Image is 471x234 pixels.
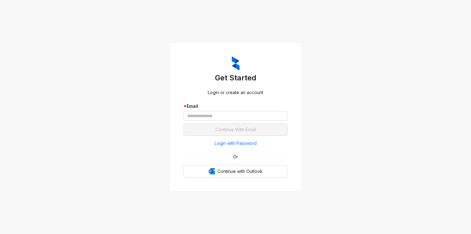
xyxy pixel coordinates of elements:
div: Login or create an account [183,89,288,96]
span: Continue with Outlook [217,168,263,175]
button: OutlookContinue with Outlook [183,165,288,178]
button: Login with Password [183,138,288,148]
img: ZumaIcon [232,56,240,71]
div: Email [183,103,288,110]
h3: Get Started [183,73,288,83]
img: Outlook [209,168,215,174]
span: Or [229,153,242,160]
button: Continue With Email [183,123,288,136]
span: Login with Password [215,140,257,147]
